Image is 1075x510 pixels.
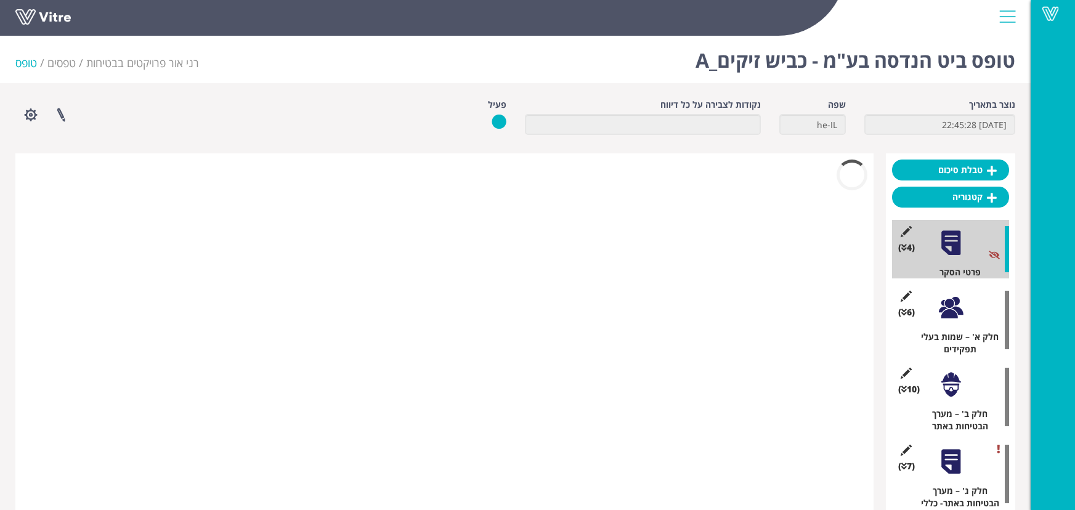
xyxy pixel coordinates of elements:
label: נוצר בתאריך [969,99,1015,111]
div: פרטי הסקר [901,266,1009,278]
span: (4 ) [898,241,915,254]
label: נקודות לצבירה על כל דיווח [660,99,761,111]
a: טבלת סיכום [892,160,1009,180]
span: (10 ) [898,383,920,395]
div: חלק א' – שמות בעלי תפקידים [901,331,1009,355]
span: (7 ) [898,460,915,472]
div: חלק ב' – מערך הבטיחות באתר [901,408,1009,432]
div: חלק ג' – מערך הבטיחות באתר- כללי [901,485,1009,509]
label: פעיל [488,99,506,111]
li: טופס [15,55,47,71]
span: (6 ) [898,306,915,318]
a: טפסים [47,55,76,70]
span: 264 [86,55,199,70]
a: קטגוריה [892,187,1009,208]
h1: טופס ביט הנדסה בע"מ - כביש זיקים_A [696,31,1015,83]
img: yes [492,114,506,129]
label: שפה [828,99,846,111]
